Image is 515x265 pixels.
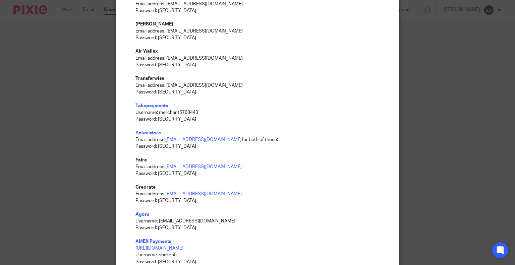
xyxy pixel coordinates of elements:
[165,192,242,196] a: [EMAIL_ADDRESS][DOMAIN_NAME]
[135,170,380,177] p: Password: [SECURITY_DATA]
[135,158,147,162] strong: Faire
[135,197,380,204] p: Password: [SECURITY_DATA]
[165,164,242,169] a: [EMAIL_ADDRESS][DOMAIN_NAME]
[135,104,168,108] a: Takepayments
[135,212,150,217] a: Agora
[135,224,380,231] p: Password: [SECURITY_DATA]
[135,82,380,89] p: Email address: [EMAIL_ADDRESS][DOMAIN_NAME]
[135,218,380,224] p: Username: [EMAIL_ADDRESS][DOMAIN_NAME]
[135,89,380,95] p: Password: [SECURITY_DATA]
[135,131,161,135] a: Ankorstore
[165,137,242,142] a: [EMAIL_ADDRESS][DOMAIN_NAME]
[135,185,156,190] strong: Creorate
[135,35,380,41] p: Password: [SECURITY_DATA]
[135,76,164,81] strong: Transferwise
[135,1,380,7] p: Email address: [EMAIL_ADDRESS][DOMAIN_NAME]
[135,22,173,26] strong: [PERSON_NAME]
[135,184,380,198] p: Email address:
[135,62,380,68] p: Password: [SECURITY_DATA]
[135,109,380,116] p: Username: merchant5768443
[135,239,171,244] a: AMEX Payments
[135,116,380,123] p: Password: [SECURITY_DATA]
[135,49,158,54] strong: Air Wallex
[135,252,380,258] p: Username: shake55
[135,163,380,170] p: Email address:
[135,246,183,251] a: [URL][DOMAIN_NAME]
[135,55,380,62] p: Email address: [EMAIL_ADDRESS][DOMAIN_NAME]
[135,136,380,143] p: Email address: for both of those:
[135,7,380,14] p: Password: [SECURITY_DATA]
[135,143,380,150] p: Password: [SECURITY_DATA]
[135,28,380,35] p: Email address: [EMAIL_ADDRESS][DOMAIN_NAME]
